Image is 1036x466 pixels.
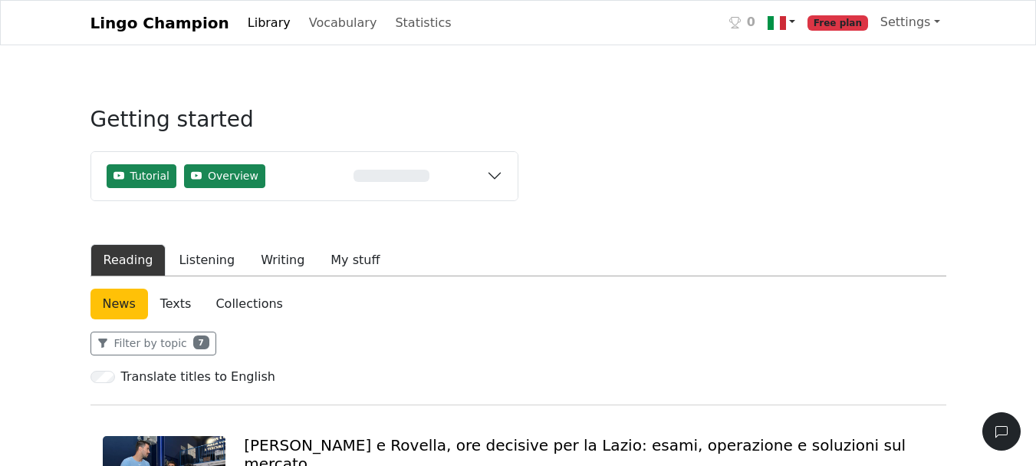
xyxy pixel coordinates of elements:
a: Free plan [801,7,874,38]
button: TutorialOverview [91,152,518,200]
button: Reading [90,244,166,276]
button: Listening [166,244,248,276]
span: Free plan [807,15,868,31]
h3: Getting started [90,107,518,145]
a: Statistics [389,8,457,38]
span: 7 [193,335,209,349]
a: 0 [723,7,761,38]
button: Overview [184,164,265,188]
a: News [90,289,148,319]
a: Settings [874,7,946,38]
button: Writing [248,244,317,276]
span: Tutorial [130,168,169,184]
button: My stuff [317,244,393,276]
button: Tutorial [107,164,176,188]
a: Texts [148,289,204,319]
button: Filter by topic7 [90,332,216,355]
a: Vocabulary [303,8,383,38]
span: Overview [208,168,258,184]
span: 0 [747,13,755,31]
a: Collections [203,289,294,319]
h6: Translate titles to English [121,369,275,384]
img: it.svg [768,14,786,32]
a: Library [242,8,297,38]
a: Lingo Champion [90,8,229,38]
